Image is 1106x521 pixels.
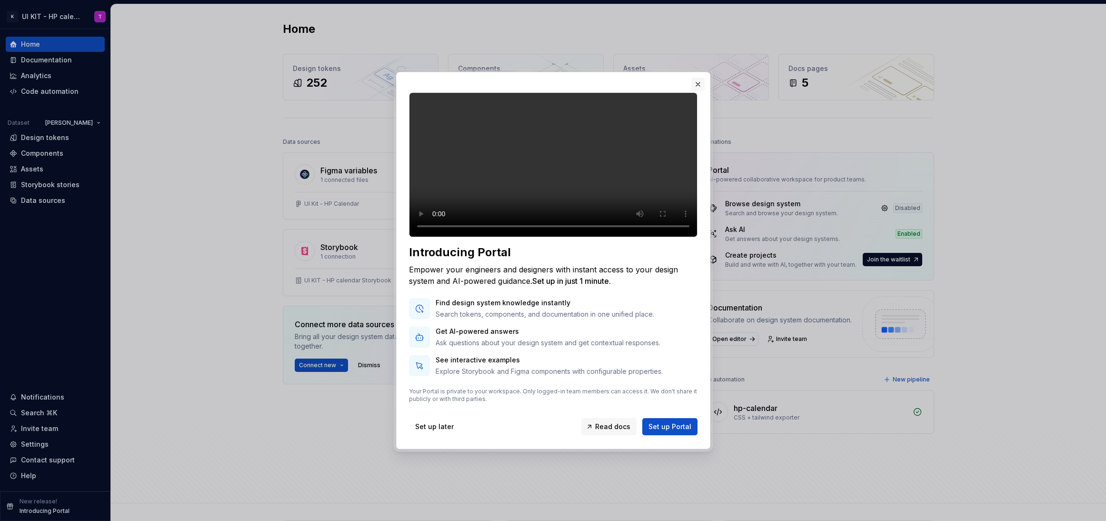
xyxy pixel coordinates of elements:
p: Your Portal is private to your workspace. Only logged-in team members can access it. We don't sha... [409,388,697,403]
p: Get AI-powered answers [436,327,660,336]
span: Set up Portal [648,422,691,431]
p: Ask questions about your design system and get contextual responses. [436,338,660,348]
button: Set up later [409,418,460,435]
span: Set up later [415,422,454,431]
p: Explore Storybook and Figma components with configurable properties. [436,367,663,376]
a: Read docs [581,418,637,435]
p: Find design system knowledge instantly [436,298,654,308]
div: Introducing Portal [409,245,697,260]
button: Set up Portal [642,418,697,435]
p: See interactive examples [436,355,663,365]
span: Read docs [595,422,630,431]
span: Set up in just 1 minute. [532,276,611,286]
p: Search tokens, components, and documentation in one unified place. [436,310,654,319]
div: Empower your engineers and designers with instant access to your design system and AI-powered gui... [409,264,697,287]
